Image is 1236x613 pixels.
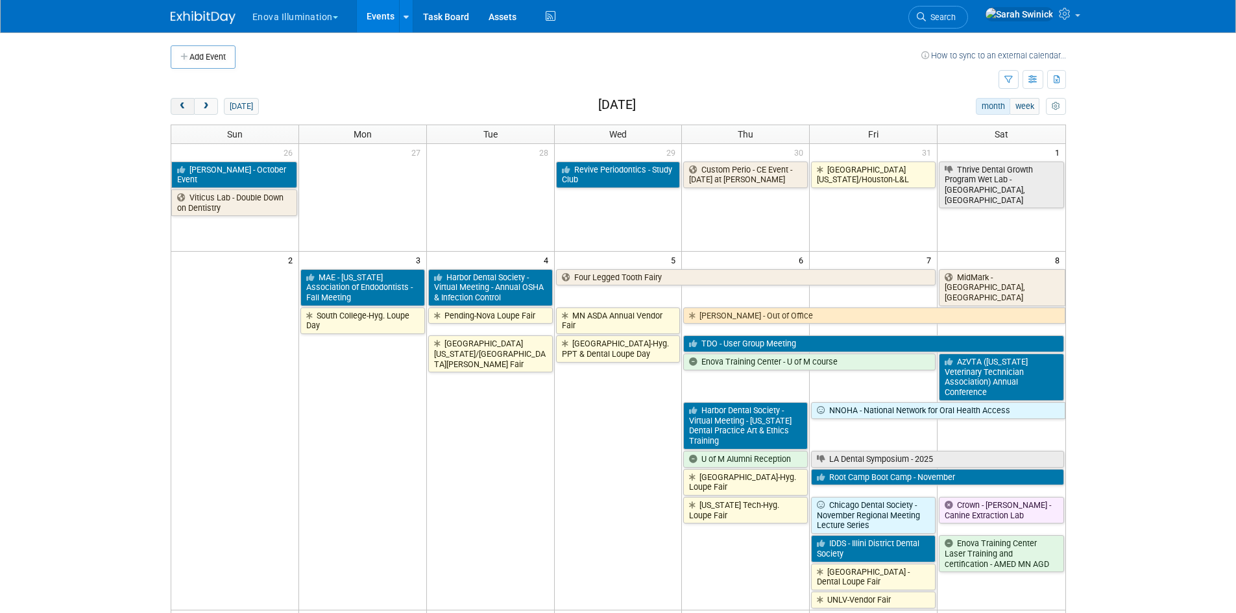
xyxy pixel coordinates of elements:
[811,564,936,590] a: [GEOGRAPHIC_DATA] - Dental Loupe Fair
[609,129,627,139] span: Wed
[811,592,936,608] a: UNLV-Vendor Fair
[538,144,554,160] span: 28
[556,307,681,334] a: MN ASDA Annual Vendor Fair
[683,469,808,496] a: [GEOGRAPHIC_DATA]-Hyg. Loupe Fair
[670,252,681,268] span: 5
[995,129,1008,139] span: Sat
[683,307,1065,324] a: [PERSON_NAME] - Out of Office
[227,129,243,139] span: Sun
[415,252,426,268] span: 3
[939,535,1063,572] a: Enova Training Center Laser Training and certification - AMED MN AGD
[1046,98,1065,115] button: myCustomButton
[300,269,425,306] a: MAE - [US_STATE] Association of Endodontists - Fall Meeting
[1052,102,1060,111] i: Personalize Calendar
[811,535,936,562] a: IDDS - Illini District Dental Society
[1054,252,1065,268] span: 8
[428,307,553,324] a: Pending-Nova Loupe Fair
[171,98,195,115] button: prev
[683,451,808,468] a: U of M Alumni Reception
[300,307,425,334] a: South College-Hyg. Loupe Day
[428,335,553,372] a: [GEOGRAPHIC_DATA][US_STATE]/[GEOGRAPHIC_DATA][PERSON_NAME] Fair
[683,402,808,450] a: Harbor Dental Society - Virtual Meeting - [US_STATE] Dental Practice Art & Ethics Training
[354,129,372,139] span: Mon
[811,162,936,188] a: [GEOGRAPHIC_DATA][US_STATE]/Houston-L&L
[683,497,808,523] a: [US_STATE] Tech-Hyg. Loupe Fair
[868,129,879,139] span: Fri
[811,497,936,534] a: Chicago Dental Society - November Regional Meeting Lecture Series
[683,354,936,370] a: Enova Training Center - U of M course
[926,12,956,22] span: Search
[683,335,1063,352] a: TDO - User Group Meeting
[925,252,937,268] span: 7
[171,45,236,69] button: Add Event
[282,144,298,160] span: 26
[908,6,968,29] a: Search
[171,162,297,188] a: [PERSON_NAME] - October Event
[410,144,426,160] span: 27
[556,335,681,362] a: [GEOGRAPHIC_DATA]-Hyg. PPT & Dental Loupe Day
[985,7,1054,21] img: Sarah Swinick
[939,497,1063,523] a: Crown - [PERSON_NAME] - Canine Extraction Lab
[556,269,936,286] a: Four Legged Tooth Fairy
[939,354,1063,401] a: AzVTA ([US_STATE] Veterinary Technician Association) Annual Conference
[811,451,1063,468] a: LA Dental Symposium - 2025
[811,469,1063,486] a: Root Camp Boot Camp - November
[1010,98,1039,115] button: week
[683,162,808,188] a: Custom Perio - CE Event - [DATE] at [PERSON_NAME]
[811,402,1065,419] a: NNOHA - National Network for Oral Health Access
[797,252,809,268] span: 6
[1054,144,1065,160] span: 1
[542,252,554,268] span: 4
[939,269,1065,306] a: MidMark - [GEOGRAPHIC_DATA], [GEOGRAPHIC_DATA]
[428,269,553,306] a: Harbor Dental Society - Virtual Meeting - Annual OSHA & Infection Control
[556,162,681,188] a: Revive Periodontics - Study Club
[921,144,937,160] span: 31
[598,98,636,112] h2: [DATE]
[287,252,298,268] span: 2
[171,11,236,24] img: ExhibitDay
[224,98,258,115] button: [DATE]
[665,144,681,160] span: 29
[939,162,1063,209] a: Thrive Dental Growth Program Wet Lab - [GEOGRAPHIC_DATA], [GEOGRAPHIC_DATA]
[793,144,809,160] span: 30
[976,98,1010,115] button: month
[194,98,218,115] button: next
[921,51,1066,60] a: How to sync to an external calendar...
[738,129,753,139] span: Thu
[171,189,297,216] a: Viticus Lab - Double Down on Dentistry
[483,129,498,139] span: Tue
